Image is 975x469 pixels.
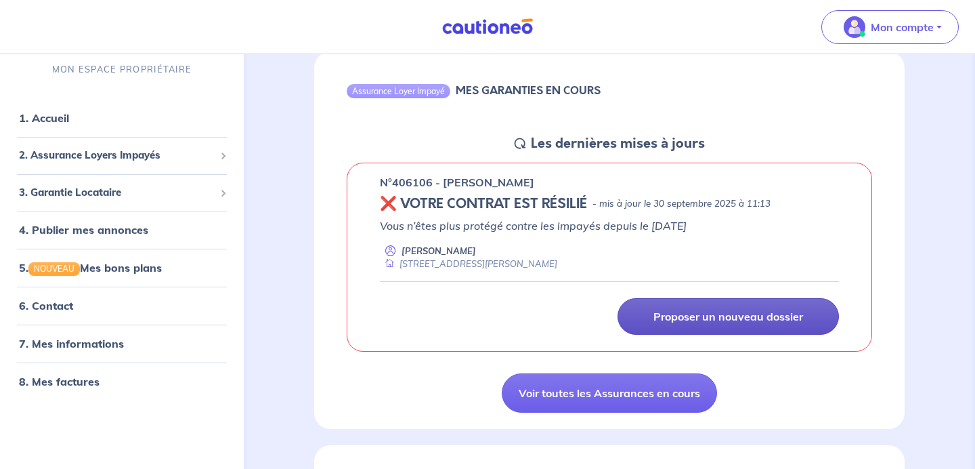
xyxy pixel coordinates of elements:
a: 4. Publier mes annonces [19,223,148,237]
h5: ❌ VOTRE CONTRAT EST RÉSILIÉ [380,196,587,212]
span: 2. Assurance Loyers Impayés [19,148,215,163]
img: Cautioneo [437,18,538,35]
a: 1. Accueil [19,111,69,125]
p: [PERSON_NAME] [402,245,476,258]
p: Vous n’êtes plus protégé contre les impayés depuis le [DATE] [380,218,839,234]
div: 2. Assurance Loyers Impayés [5,142,238,169]
a: Voir toutes les Assurances en cours [502,373,717,413]
a: 5.NOUVEAUMes bons plans [19,261,162,274]
div: Assurance Loyer Impayé [347,84,450,98]
p: - mis à jour le 30 septembre 2025 à 11:13 [592,197,771,211]
div: [STREET_ADDRESS][PERSON_NAME] [380,258,557,270]
div: 8. Mes factures [5,369,238,396]
div: 6. Contact [5,293,238,320]
a: 8. Mes factures [19,375,100,389]
h6: MES GARANTIES EN COURS [456,84,601,97]
img: illu_account_valid_menu.svg [844,16,865,38]
a: Proposer un nouveau dossier [617,298,839,335]
div: 4. Publier mes annonces [5,216,238,243]
div: 5.NOUVEAUMes bons plans [5,254,238,281]
a: 7. Mes informations [19,338,124,351]
div: 1. Accueil [5,104,238,131]
div: 3. Garantie Locataire [5,180,238,206]
span: 3. Garantie Locataire [19,185,215,201]
p: n°406106 - [PERSON_NAME] [380,174,534,190]
p: Mon compte [871,19,934,35]
h5: Les dernières mises à jours [531,136,705,152]
a: 6. Contact [19,300,73,313]
button: illu_account_valid_menu.svgMon compte [821,10,959,44]
p: MON ESPACE PROPRIÉTAIRE [52,63,192,76]
div: 7. Mes informations [5,331,238,358]
p: Proposer un nouveau dossier [653,310,803,323]
div: state: REVOKED, Context: ,MAYBE-CERTIFICATE,,LESSOR-DOCUMENTS,IS-ODEALIM [380,196,839,212]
